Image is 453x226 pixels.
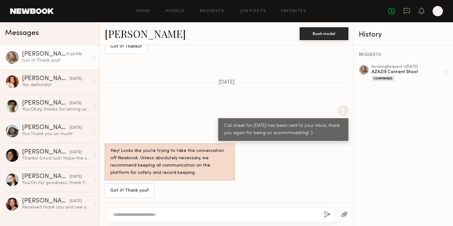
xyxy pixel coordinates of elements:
[165,9,185,13] a: Models
[22,58,90,64] div: Got it! Thank you!!
[136,9,150,13] a: Home
[22,174,70,180] div: [PERSON_NAME]
[70,76,82,82] div: [DATE]
[22,198,70,204] div: [PERSON_NAME]
[22,76,70,82] div: [PERSON_NAME]
[70,198,82,204] div: [DATE]
[433,6,443,16] a: J
[372,65,444,69] div: booking Request • [DATE]
[359,53,448,57] div: REQUESTS
[281,9,306,13] a: Favorites
[70,149,82,155] div: [DATE]
[300,27,348,40] button: Book model
[359,31,448,38] div: History
[22,106,90,113] div: You: Okay, thanks for letting us know! No need to travel back during those days, we can work arou...
[22,125,70,131] div: [PERSON_NAME]
[300,31,348,36] a: Book model
[219,80,235,85] span: [DATE]
[372,69,444,75] div: AZAZIE Content Shoot
[22,131,90,137] div: You: Thank you so much!
[70,125,82,131] div: [DATE]
[22,149,70,155] div: [PERSON_NAME]
[240,9,266,13] a: Job Posts
[105,27,186,40] a: [PERSON_NAME]
[110,43,142,51] div: Got it! Thanks!!
[224,122,343,137] div: Call sheet for [DATE] has been sent to your inbox, thank you again for being so accommodating! :)
[22,155,90,161] div: Thanks! Good luck! Hope the shoot goes well!
[22,82,90,88] div: Yes definitely!
[22,100,70,106] div: [PERSON_NAME]
[5,30,39,37] span: Messages
[66,51,82,58] div: 11:26 PM
[110,187,149,195] div: Got it! Thank you!!
[372,65,448,81] a: bookingRequest •[DATE]AZAZIE Content ShootConfirmed
[372,76,394,81] div: Confirmed
[70,100,82,106] div: [DATE]
[200,9,225,13] a: Requests
[22,204,90,210] div: Received thank you and see you [DATE]!
[22,51,66,58] div: [PERSON_NAME]
[110,147,229,177] div: Hey! Looks like you’re trying to take the conversation off Newbook. Unless absolutely necessary, ...
[22,180,90,186] div: You: Oh my goodness, thank YOU! You were wonderful to work with. Hugs! :)
[70,174,82,180] div: [DATE]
